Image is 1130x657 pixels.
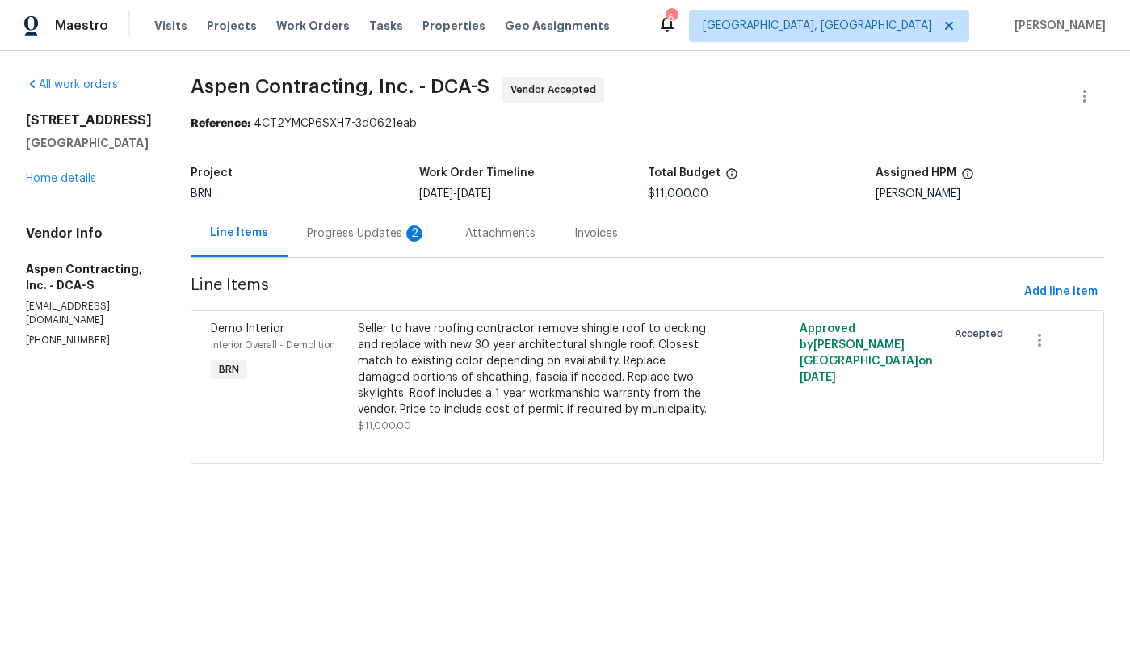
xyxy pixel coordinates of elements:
span: [PERSON_NAME] [1008,18,1106,34]
div: 2 [406,225,422,242]
div: Attachments [465,225,536,242]
span: $11,000.00 [648,188,708,200]
span: Aspen Contracting, Inc. - DCA-S [191,77,489,96]
span: The hpm assigned to this work order. [961,167,974,188]
span: $11,000.00 [358,421,411,431]
a: Home details [26,173,96,184]
span: Tasks [369,20,403,32]
span: [DATE] [800,372,836,383]
span: Work Orders [276,18,350,34]
h5: Work Order Timeline [419,167,535,179]
span: [DATE] [457,188,491,200]
span: - [419,188,491,200]
span: Add line item [1024,282,1098,302]
div: Seller to have roofing contractor remove shingle roof to decking and replace with new 30 year arc... [358,321,716,418]
div: Line Items [210,225,268,241]
span: BRN [191,188,212,200]
a: All work orders [26,79,118,91]
span: Geo Assignments [505,18,610,34]
div: Invoices [574,225,618,242]
div: 4CT2YMCP6SXH7-3d0621eab [191,116,1104,132]
span: BRN [212,361,246,377]
span: Visits [154,18,187,34]
div: Progress Updates [307,225,426,242]
div: [PERSON_NAME] [876,188,1104,200]
p: [EMAIL_ADDRESS][DOMAIN_NAME] [26,300,152,327]
span: Projects [207,18,257,34]
h5: Total Budget [648,167,720,179]
b: Reference: [191,118,250,129]
span: The total cost of line items that have been proposed by Opendoor. This sum includes line items th... [725,167,738,188]
h5: [GEOGRAPHIC_DATA] [26,135,152,151]
h5: Aspen Contracting, Inc. - DCA-S [26,261,152,293]
span: [DATE] [419,188,453,200]
h5: Project [191,167,233,179]
span: Interior Overall - Demolition [211,340,335,350]
h5: Assigned HPM [876,167,956,179]
button: Add line item [1018,277,1104,307]
span: Line Items [191,277,1018,307]
span: Demo Interior [211,323,284,335]
span: Approved by [PERSON_NAME][GEOGRAPHIC_DATA] on [800,323,933,383]
span: Vendor Accepted [510,82,603,98]
div: 6 [666,10,677,26]
h2: [STREET_ADDRESS] [26,112,152,128]
span: Accepted [955,326,1010,342]
span: Maestro [55,18,108,34]
span: [GEOGRAPHIC_DATA], [GEOGRAPHIC_DATA] [703,18,932,34]
span: Properties [422,18,485,34]
p: [PHONE_NUMBER] [26,334,152,347]
h4: Vendor Info [26,225,152,242]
